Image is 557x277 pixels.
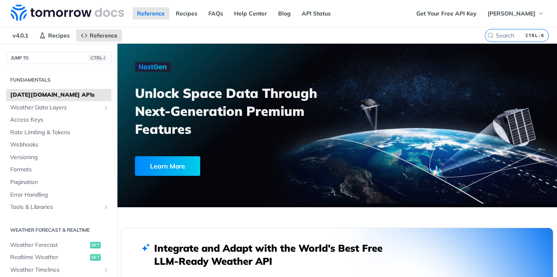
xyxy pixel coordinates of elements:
span: [DATE][DOMAIN_NAME] APIs [10,91,109,99]
span: Pagination [10,178,109,186]
kbd: CTRL-K [524,31,546,40]
span: CTRL-/ [89,55,107,61]
a: Reference [76,29,122,42]
a: Reference [133,7,169,20]
a: Access Keys [6,114,111,126]
span: v4.0.1 [8,29,33,42]
a: Help Center [230,7,272,20]
span: Weather Forecast [10,241,88,249]
button: [PERSON_NAME] [483,7,549,20]
a: Rate Limiting & Tokens [6,126,111,139]
span: Realtime Weather [10,253,88,261]
button: Show subpages for Weather Timelines [103,267,109,273]
a: Recipes [171,7,202,20]
a: Learn More [135,156,304,176]
button: JUMP TOCTRL-/ [6,52,111,64]
span: Versioning [10,153,109,162]
span: get [90,242,101,248]
h3: Unlock Space Data Through Next-Generation Premium Features [135,84,346,138]
button: Show subpages for Tools & Libraries [103,204,109,211]
a: FAQs [204,7,228,20]
a: Blog [274,7,295,20]
img: NextGen [135,62,171,72]
span: Recipes [48,32,70,39]
a: Weather Forecastget [6,239,111,251]
svg: Search [487,32,494,39]
a: Weather Data LayersShow subpages for Weather Data Layers [6,102,111,114]
a: [DATE][DOMAIN_NAME] APIs [6,89,111,101]
span: Formats [10,166,109,174]
button: Show subpages for Weather Data Layers [103,104,109,111]
a: Formats [6,164,111,176]
div: Learn More [135,156,200,176]
span: Reference [90,32,117,39]
span: Error Handling [10,191,109,199]
a: Get Your Free API Key [412,7,481,20]
span: Weather Data Layers [10,104,101,112]
h2: Weather Forecast & realtime [6,226,111,234]
a: Webhooks [6,139,111,151]
span: Weather Timelines [10,266,101,274]
a: Pagination [6,176,111,188]
span: get [90,254,101,261]
a: Tools & LibrariesShow subpages for Tools & Libraries [6,201,111,213]
img: Tomorrow.io Weather API Docs [11,4,124,21]
a: Weather TimelinesShow subpages for Weather Timelines [6,264,111,276]
a: Realtime Weatherget [6,251,111,264]
a: Error Handling [6,189,111,201]
h2: Fundamentals [6,76,111,84]
span: Webhooks [10,141,109,149]
a: Versioning [6,151,111,164]
span: Rate Limiting & Tokens [10,129,109,137]
span: Tools & Libraries [10,203,101,211]
span: [PERSON_NAME] [488,10,535,17]
a: Recipes [35,29,74,42]
h2: Integrate and Adapt with the World’s Best Free LLM-Ready Weather API [154,242,395,268]
a: API Status [297,7,335,20]
span: Access Keys [10,116,109,124]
